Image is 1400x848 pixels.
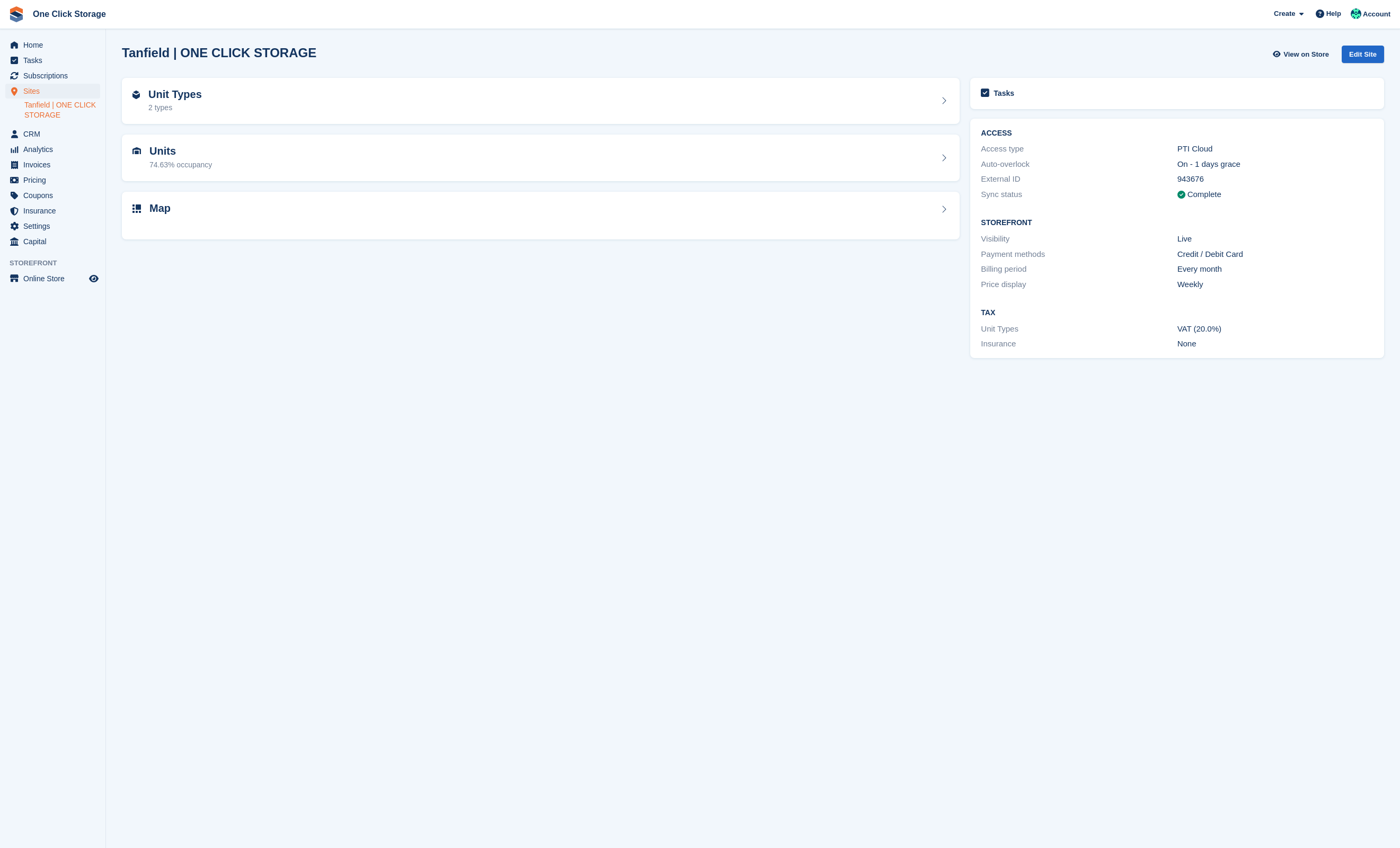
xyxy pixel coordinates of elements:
h2: Tanfield | ONE CLICK STORAGE [122,46,316,60]
div: None [1177,338,1374,350]
div: PTI Cloud [1177,143,1374,155]
a: Units 74.63% occupancy [122,135,960,181]
div: VAT (20.0%) [1177,323,1374,335]
span: Online Store [23,271,87,286]
img: unit-type-icn-2b2737a686de81e16bb02015468b77c625bbabd49415b5ef34ead5e3b44a266d.svg [132,91,140,99]
a: menu [5,68,100,83]
h2: Map [149,202,171,215]
a: menu [5,53,100,68]
h2: Unit Types [148,88,202,101]
a: One Click Storage [29,5,110,23]
span: Capital [23,234,87,249]
img: unit-icn-7be61d7bf1b0ce9d3e12c5938cc71ed9869f7b940bace4675aadf7bd6d80202e.svg [132,147,141,155]
a: Map [122,192,960,240]
span: Pricing [23,173,87,188]
span: Coupons [23,188,87,203]
span: View on Store [1283,49,1329,60]
a: menu [5,219,100,234]
span: Subscriptions [23,68,87,83]
h2: Tax [981,309,1374,317]
div: External ID [981,173,1177,185]
div: Auto-overlock [981,158,1177,171]
a: menu [5,157,100,172]
div: Edit Site [1342,46,1384,63]
span: Analytics [23,142,87,157]
div: Complete [1188,189,1221,201]
span: Help [1326,8,1341,19]
span: Home [23,38,87,52]
a: Tanfield | ONE CLICK STORAGE [24,100,100,120]
img: map-icn-33ee37083ee616e46c38cad1a60f524a97daa1e2b2c8c0bc3eb3415660979fc1.svg [132,204,141,213]
h2: Tasks [994,88,1014,98]
div: Weekly [1177,279,1374,291]
div: Insurance [981,338,1177,350]
img: stora-icon-8386f47178a22dfd0bd8f6a31ec36ba5ce8667c1dd55bd0f319d3a0aa187defe.svg [8,6,24,22]
div: Credit / Debit Card [1177,248,1374,261]
h2: Storefront [981,219,1374,227]
a: Preview store [87,272,100,285]
div: 2 types [148,102,202,113]
div: Payment methods [981,248,1177,261]
a: Unit Types 2 types [122,78,960,124]
a: menu [5,84,100,99]
a: menu [5,188,100,203]
a: menu [5,142,100,157]
span: Settings [23,219,87,234]
div: Price display [981,279,1177,291]
span: Tasks [23,53,87,68]
span: Create [1274,8,1295,19]
div: Every month [1177,263,1374,275]
span: Account [1363,9,1390,20]
a: menu [5,271,100,286]
div: 74.63% occupancy [149,159,212,171]
span: Insurance [23,203,87,218]
img: Katy Forster [1351,8,1361,19]
div: Unit Types [981,323,1177,335]
div: Visibility [981,233,1177,245]
div: Live [1177,233,1374,245]
div: Access type [981,143,1177,155]
a: menu [5,127,100,141]
a: View on Store [1271,46,1333,63]
div: On - 1 days grace [1177,158,1374,171]
span: Sites [23,84,87,99]
span: Storefront [10,258,105,269]
span: CRM [23,127,87,141]
a: menu [5,38,100,52]
a: menu [5,203,100,218]
span: Invoices [23,157,87,172]
div: Sync status [981,189,1177,201]
div: Billing period [981,263,1177,275]
a: menu [5,173,100,188]
a: menu [5,234,100,249]
div: 943676 [1177,173,1374,185]
h2: Units [149,145,212,157]
h2: ACCESS [981,129,1374,138]
a: Edit Site [1342,46,1384,67]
